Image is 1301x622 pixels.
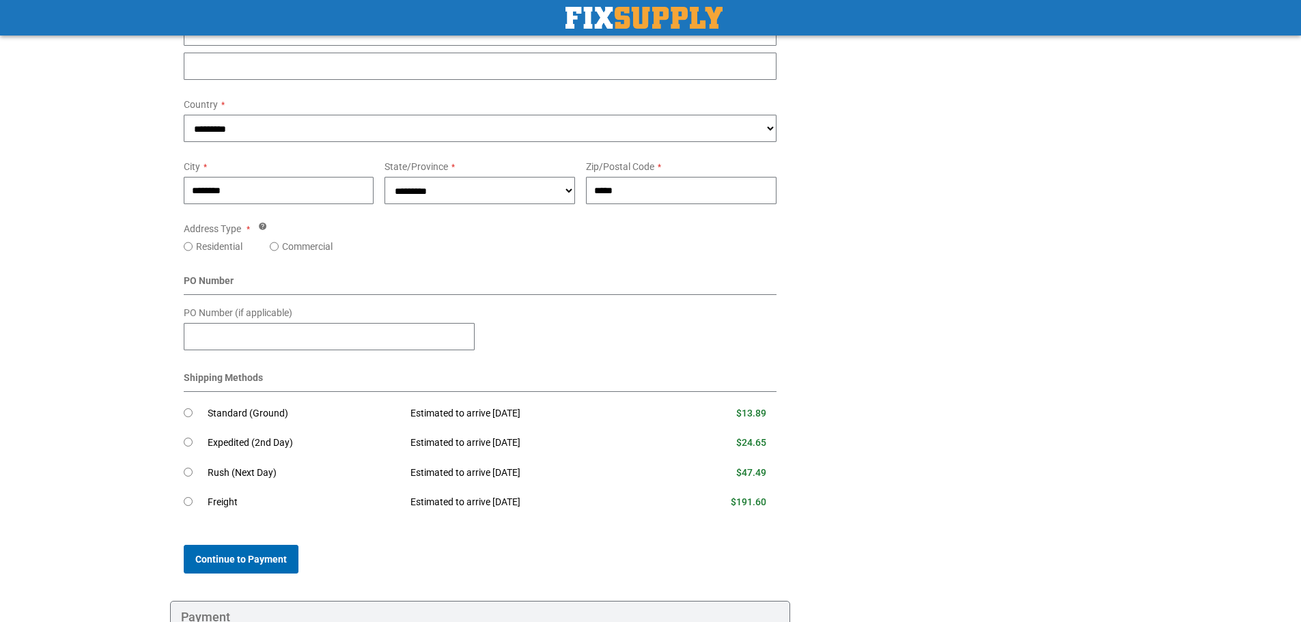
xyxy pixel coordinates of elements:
[208,399,401,429] td: Standard (Ground)
[731,496,766,507] span: $191.60
[736,437,766,448] span: $24.65
[565,7,723,29] a: store logo
[184,274,777,295] div: PO Number
[586,161,654,172] span: Zip/Postal Code
[184,371,777,392] div: Shipping Methods
[184,307,292,318] span: PO Number (if applicable)
[400,399,664,429] td: Estimated to arrive [DATE]
[282,240,333,253] label: Commercial
[400,428,664,458] td: Estimated to arrive [DATE]
[184,161,200,172] span: City
[184,99,218,110] span: Country
[208,458,401,488] td: Rush (Next Day)
[565,7,723,29] img: Fix Industrial Supply
[184,223,241,234] span: Address Type
[400,458,664,488] td: Estimated to arrive [DATE]
[195,554,287,565] span: Continue to Payment
[208,487,401,518] td: Freight
[384,161,448,172] span: State/Province
[196,240,242,253] label: Residential
[400,487,664,518] td: Estimated to arrive [DATE]
[736,408,766,419] span: $13.89
[736,467,766,478] span: $47.49
[208,428,401,458] td: Expedited (2nd Day)
[184,545,298,574] button: Continue to Payment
